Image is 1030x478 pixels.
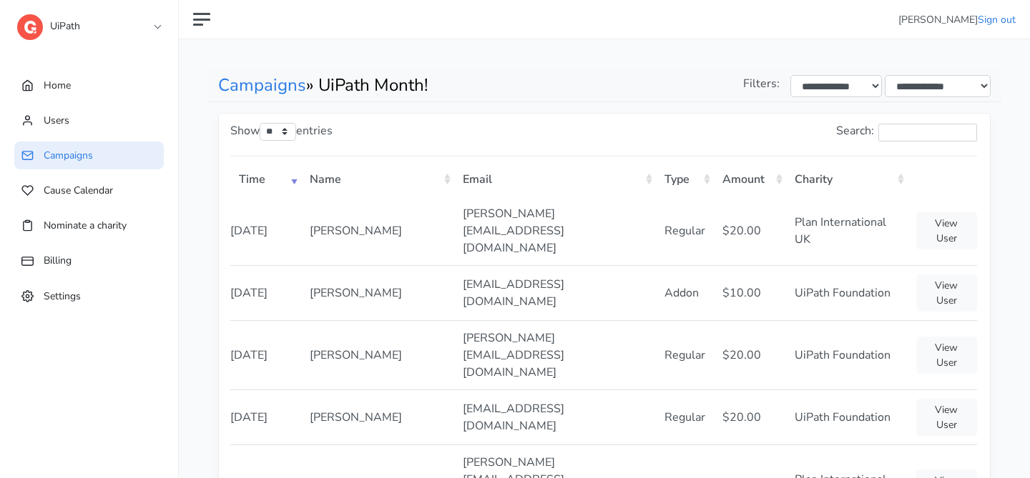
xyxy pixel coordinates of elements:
[656,389,714,444] td: Regular
[14,106,164,134] a: Users
[898,12,1016,27] li: [PERSON_NAME]
[916,274,977,312] a: View User
[786,196,908,265] td: Plan International UK
[44,79,71,92] span: Home
[230,122,333,141] label: Show entries
[786,160,908,196] th: Charity: activate to sort column ascending
[714,265,786,320] td: $10.00
[14,141,164,169] a: Campaigns
[14,176,164,204] a: Cause Calendar
[230,160,301,196] th: Time: activate to sort column ascending
[44,289,81,302] span: Settings
[301,196,454,265] td: [PERSON_NAME]
[301,320,454,389] td: [PERSON_NAME]
[916,212,977,249] a: View User
[301,389,454,444] td: [PERSON_NAME]
[878,124,977,141] input: Search:
[714,389,786,444] td: $20.00
[454,265,656,320] td: [EMAIL_ADDRESS][DOMAIN_NAME]
[656,160,714,196] th: Type: activate to sort column ascending
[743,75,780,92] span: Filters:
[454,389,656,444] td: [EMAIL_ADDRESS][DOMAIN_NAME]
[14,247,164,274] a: Billing
[17,14,43,40] img: logo-dashboard-4662da770dd4bea1a8774357aa970c5cb092b4650ab114813ae74da458e76571.svg
[14,282,164,310] a: Settings
[656,320,714,389] td: Regular
[301,265,454,320] td: [PERSON_NAME]
[656,196,714,265] td: Regular
[786,320,908,389] td: UiPath Foundation
[14,211,164,239] a: Nominate a charity
[714,160,786,196] th: Amount: activate to sort column ascending
[454,160,656,196] th: Email: activate to sort column ascending
[44,149,93,162] span: Campaigns
[218,75,594,96] h1: » UiPath Month!
[44,219,127,232] span: Nominate a charity
[978,13,1016,26] a: Sign out
[230,196,301,265] td: [DATE]
[230,389,301,444] td: [DATE]
[260,123,296,141] select: Showentries
[44,254,72,267] span: Billing
[17,10,160,36] a: UiPath
[916,337,977,374] a: View User
[916,399,977,436] a: View User
[301,160,454,196] th: Name: activate to sort column ascending
[656,265,714,320] td: Addon
[454,320,656,389] td: [PERSON_NAME][EMAIL_ADDRESS][DOMAIN_NAME]
[786,389,908,444] td: UiPath Foundation
[714,320,786,389] td: $20.00
[230,320,301,389] td: [DATE]
[836,122,977,141] label: Search:
[44,184,113,197] span: Cause Calendar
[714,196,786,265] td: $20.00
[218,74,306,96] a: Campaigns
[454,196,656,265] td: [PERSON_NAME][EMAIL_ADDRESS][DOMAIN_NAME]
[230,265,301,320] td: [DATE]
[786,265,908,320] td: UiPath Foundation
[44,114,69,127] span: Users
[14,71,164,99] a: Home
